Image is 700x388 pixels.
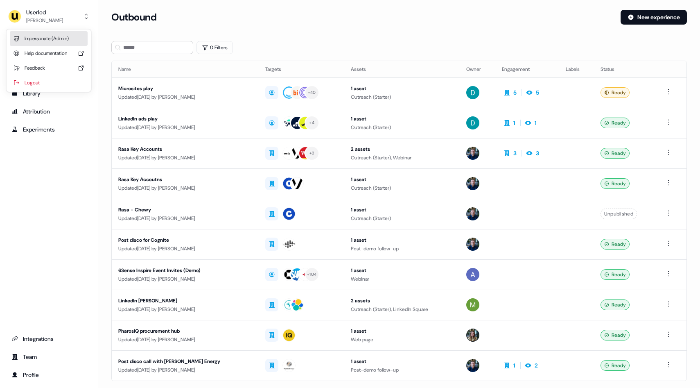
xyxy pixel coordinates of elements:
[466,298,479,311] img: Mickael
[513,361,515,370] div: 1
[351,275,453,283] div: Webinar
[466,177,479,190] img: James
[351,366,453,374] div: Post-demo follow-up
[118,145,252,153] div: Rasa Key Accounts
[612,149,626,157] span: Ready
[7,105,91,118] a: Go to attribution
[351,93,453,101] div: Outreach (Starter)
[112,61,259,77] th: Name
[612,179,626,188] span: Ready
[604,210,633,218] span: Unpublished
[118,266,252,275] div: 6Sense Inspire Event Invites (Demo)
[351,305,453,313] div: Outreach (Starter), LinkedIn Square
[351,245,453,253] div: Post-demo follow-up
[118,175,252,184] div: Rasa Key Accoutns
[7,7,91,26] button: Userled[PERSON_NAME]
[466,359,479,372] img: James
[118,214,252,222] div: Updated [DATE] by [PERSON_NAME]
[10,46,88,61] div: Help documentation
[196,41,233,54] button: 0 Filters
[513,149,517,157] div: 3
[7,87,91,100] a: Go to templates
[11,125,86,134] div: Experiments
[118,297,252,305] div: LinkedIn [PERSON_NAME]
[118,84,252,93] div: Microsites play
[118,154,252,162] div: Updated [DATE] by [PERSON_NAME]
[466,238,479,251] img: James
[351,236,453,244] div: 1 asset
[466,116,479,129] img: David
[118,305,252,313] div: Updated [DATE] by [PERSON_NAME]
[118,206,252,214] div: Rasa - Chewy
[535,119,537,127] div: 1
[309,119,314,127] div: + 4
[612,270,626,279] span: Ready
[351,327,453,335] div: 1 asset
[621,10,687,25] button: New experience
[513,88,517,97] div: 5
[351,84,453,93] div: 1 asset
[559,61,594,77] th: Labels
[612,119,626,127] span: Ready
[10,61,88,75] div: Feedback
[612,331,626,339] span: Ready
[612,301,626,309] span: Ready
[351,123,453,132] div: Outreach (Starter)
[11,371,86,379] div: Profile
[11,335,86,343] div: Integrations
[259,61,344,77] th: Targets
[351,115,453,123] div: 1 asset
[118,115,252,123] div: LinkedIn ads play
[351,336,453,344] div: Web page
[612,361,626,370] span: Ready
[11,353,86,361] div: Team
[612,240,626,248] span: Ready
[351,154,453,162] div: Outreach (Starter), Webinar
[111,11,156,23] h3: Outbound
[513,119,515,127] div: 1
[118,357,252,365] div: Post disco call with [PERSON_NAME] Energy
[118,327,252,335] div: PharosIQ procurement hub
[460,61,495,77] th: Owner
[10,75,88,90] div: Logout
[118,93,252,101] div: Updated [DATE] by [PERSON_NAME]
[351,297,453,305] div: 2 assets
[11,89,86,98] div: Library
[351,266,453,275] div: 1 asset
[466,147,479,160] img: James
[351,357,453,365] div: 1 asset
[536,88,539,97] div: 5
[466,207,479,220] img: James
[118,245,252,253] div: Updated [DATE] by [PERSON_NAME]
[351,175,453,184] div: 1 asset
[351,214,453,222] div: Outreach (Starter)
[7,350,91,363] a: Go to team
[535,361,538,370] div: 2
[118,275,252,283] div: Updated [DATE] by [PERSON_NAME]
[11,107,86,116] div: Attribution
[466,86,479,99] img: David
[10,31,88,46] div: Impersonate (Admin)
[309,150,314,157] div: + 2
[612,88,626,97] span: Ready
[118,336,252,344] div: Updated [DATE] by [PERSON_NAME]
[308,89,316,96] div: + 40
[466,329,479,342] img: Charlotte
[351,206,453,214] div: 1 asset
[351,145,453,153] div: 2 assets
[7,332,91,345] a: Go to integrations
[7,29,91,92] div: Userled[PERSON_NAME]
[351,184,453,192] div: Outreach (Starter)
[26,16,63,25] div: [PERSON_NAME]
[26,8,63,16] div: Userled
[118,236,252,244] div: Post disco for Cognite
[118,366,252,374] div: Updated [DATE] by [PERSON_NAME]
[344,61,460,77] th: Assets
[7,123,91,136] a: Go to experiments
[118,184,252,192] div: Updated [DATE] by [PERSON_NAME]
[118,123,252,132] div: Updated [DATE] by [PERSON_NAME]
[495,61,560,77] th: Engagement
[536,149,539,157] div: 3
[307,271,316,278] div: + 104
[594,61,657,77] th: Status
